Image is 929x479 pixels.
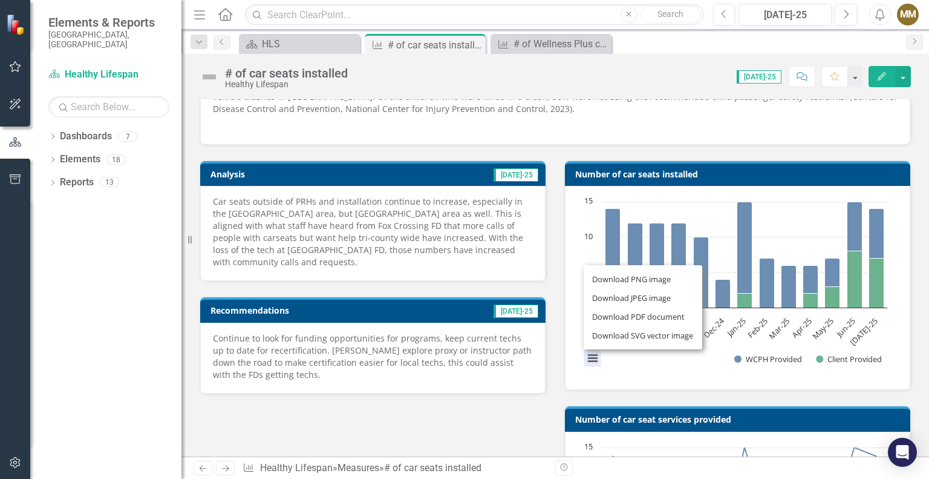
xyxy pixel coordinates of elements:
[210,306,418,315] h3: Recommendations
[513,36,608,51] div: # of Wellness Plus classes
[847,202,862,251] path: Jun-25, 7. WCPH Provided.
[584,231,593,242] text: 10
[588,270,697,289] li: Download PNG image
[100,177,119,188] div: 13
[766,315,792,341] text: Mar-25
[260,462,333,474] a: Healthy Lifespan
[60,130,112,144] a: Dashboards
[578,196,898,377] div: Chart. Highcharts interactive chart.
[60,153,100,167] a: Elements
[825,259,840,287] path: May-25, 4. WCPH Provided.
[737,70,781,84] span: [DATE]-25
[869,209,884,259] path: Jul-25, 7. WCPH Provided.
[605,251,884,308] g: Client Provided, bar series 2 of 2 with 13 bars.
[225,80,348,89] div: Healthy Lifespan
[789,315,813,340] text: Apr-25
[494,36,608,51] a: # of Wellness Plus classes
[847,315,879,348] text: [DATE]-25
[388,38,483,53] div: # of car seats installed
[641,6,701,23] button: Search
[584,265,702,349] ul: Chart menu
[106,154,126,165] div: 18
[213,332,533,381] p: Continue to look for funding opportunities for programs, keep current techs up to date for recert...
[575,170,904,179] h3: Number of car seats installed
[734,354,802,365] button: Show WCPH Provided
[48,96,169,117] input: Search Below...
[715,280,731,308] path: Dec-24, 4. WCPH Provided.
[200,67,219,87] img: Not Defined
[245,4,703,25] input: Search ClearPoint...
[588,308,697,326] li: Download PDF document
[575,415,904,424] h3: Number of car seat services provided
[745,315,770,340] text: Feb-25
[118,131,137,142] div: 7
[584,195,593,206] text: 15
[605,202,884,308] g: WCPH Provided, bar series 1 of 2 with 13 bars.
[738,4,832,25] button: [DATE]-25
[628,223,643,294] path: Aug-24, 10. WCPH Provided.
[588,326,697,345] li: Download SVG vector image
[210,170,351,179] h3: Analysis
[760,259,775,308] path: Feb-25, 7. WCPH Provided.
[384,462,481,474] div: # of car seats installed
[494,305,538,318] span: [DATE]-25
[213,196,533,268] p: Car seats outside of PRHs and installation continue to increase, especially in the [GEOGRAPHIC_DA...
[225,67,348,80] div: # of car seats installed
[737,202,752,294] path: Jan-25, 13. WCPH Provided.
[803,294,818,308] path: Apr-25, 2. Client Provided.
[825,287,840,308] path: May-25, 3. Client Provided.
[816,354,882,365] button: Show Client Provided
[48,15,169,30] span: Elements & Reports
[337,462,379,474] a: Measures
[60,176,94,190] a: Reports
[833,315,858,340] text: Jun-25
[584,441,593,452] text: 15
[737,294,752,308] path: Jan-25, 2. Client Provided.
[671,223,686,287] path: Oct-24, 9. WCPH Provided.
[869,259,884,308] path: Jul-25, 7. Client Provided.
[242,36,357,51] a: HLS
[657,9,683,19] span: Search
[578,196,893,377] svg: Interactive chart
[897,4,919,25] button: MM
[781,266,797,308] path: Mar-25, 6. WCPH Provided.
[743,8,827,22] div: [DATE]-25
[888,438,917,467] div: Open Intercom Messenger
[6,14,27,35] img: ClearPoint Strategy
[847,251,862,308] path: Jun-25, 8. Client Provided.
[243,461,546,475] div: » »
[48,30,169,50] small: [GEOGRAPHIC_DATA], [GEOGRAPHIC_DATA]
[724,315,748,340] text: Jan-25
[262,36,357,51] div: HLS
[650,223,665,308] path: Sep-24, 12. WCPH Provided.
[694,237,709,308] path: Nov-24, 10. WCPH Provided.
[48,68,169,82] a: Healthy Lifespan
[605,209,621,301] path: Jul-24, 13. WCPH Provided.
[588,289,697,308] li: Download JPEG image
[494,168,538,182] span: [DATE]-25
[803,266,818,294] path: Apr-25, 4. WCPH Provided.
[810,315,836,342] text: May-25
